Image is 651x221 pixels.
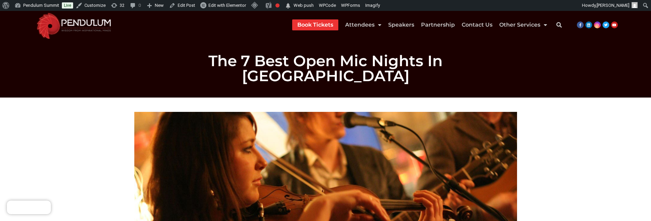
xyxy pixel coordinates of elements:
[462,19,492,30] a: Contact Us
[62,2,73,9] a: Live
[32,11,116,39] img: cropped-cropped-Pendulum-Summit-Logo-Website.png
[292,19,547,30] nav: Menu
[421,19,455,30] a: Partnership
[134,53,517,83] h1: The 7 Best Open Mic Nights In [GEOGRAPHIC_DATA]
[345,19,381,30] a: Attendees
[7,201,51,214] iframe: Brevo live chat
[208,3,246,8] span: Edit with Elementor
[499,19,547,30] a: Other Services
[388,19,414,30] a: Speakers
[275,3,280,8] div: Focus keyphrase not set
[552,18,566,32] div: Search
[297,19,333,30] a: Book Tickets
[597,3,629,8] span: [PERSON_NAME]
[285,1,291,11] span: 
